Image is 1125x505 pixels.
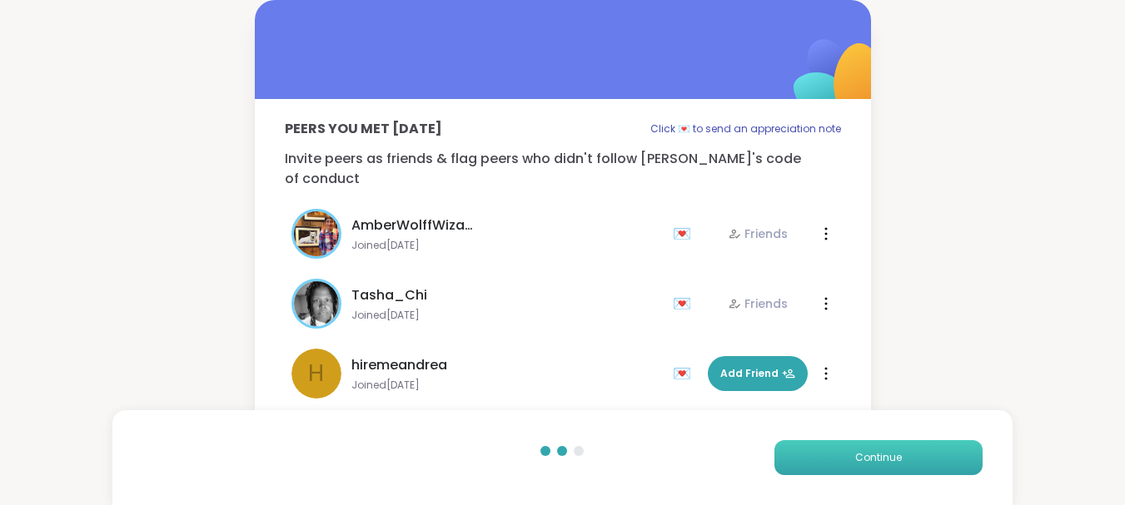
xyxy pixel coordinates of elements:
[351,239,663,252] span: Joined [DATE]
[728,225,788,242] div: Friends
[673,290,698,317] div: 💌
[351,379,663,392] span: Joined [DATE]
[673,360,698,387] div: 💌
[294,281,339,326] img: Tasha_Chi
[855,450,902,465] span: Continue
[294,211,339,256] img: AmberWolffWizard
[308,356,324,391] span: h
[351,309,663,322] span: Joined [DATE]
[774,440,983,475] button: Continue
[708,356,808,391] button: Add Friend
[720,366,795,381] span: Add Friend
[285,149,841,189] p: Invite peers as friends & flag peers who didn't follow [PERSON_NAME]'s code of conduct
[351,215,476,235] span: AmberWolffWizard
[351,285,427,305] span: Tasha_Chi
[650,119,841,139] p: Click 💌 to send an appreciation note
[285,119,442,139] p: Peers you met [DATE]
[673,220,698,247] div: 💌
[351,355,447,375] span: hiremeandrea
[728,295,788,312] div: Friends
